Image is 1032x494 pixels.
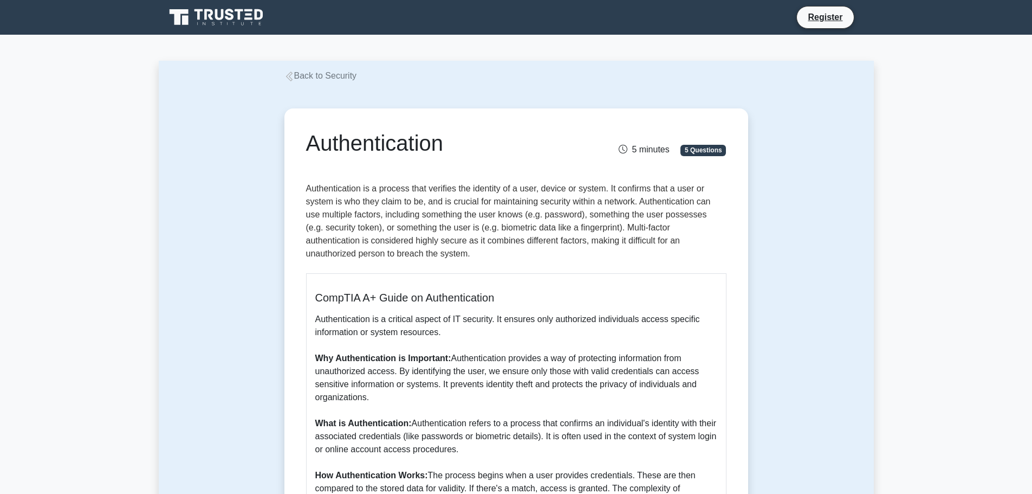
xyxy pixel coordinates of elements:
p: Authentication is a process that verifies the identity of a user, device or system. It confirms t... [306,182,726,265]
a: Back to Security [284,71,357,80]
b: What is Authentication: [315,419,412,428]
b: How Authentication Works: [315,471,428,480]
h1: Authentication [306,130,582,156]
a: Register [801,10,849,24]
b: Why Authentication is Important: [315,354,451,363]
span: 5 Questions [680,145,726,156]
span: 5 minutes [619,145,669,154]
h5: CompTIA A+ Guide on Authentication [315,291,717,304]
